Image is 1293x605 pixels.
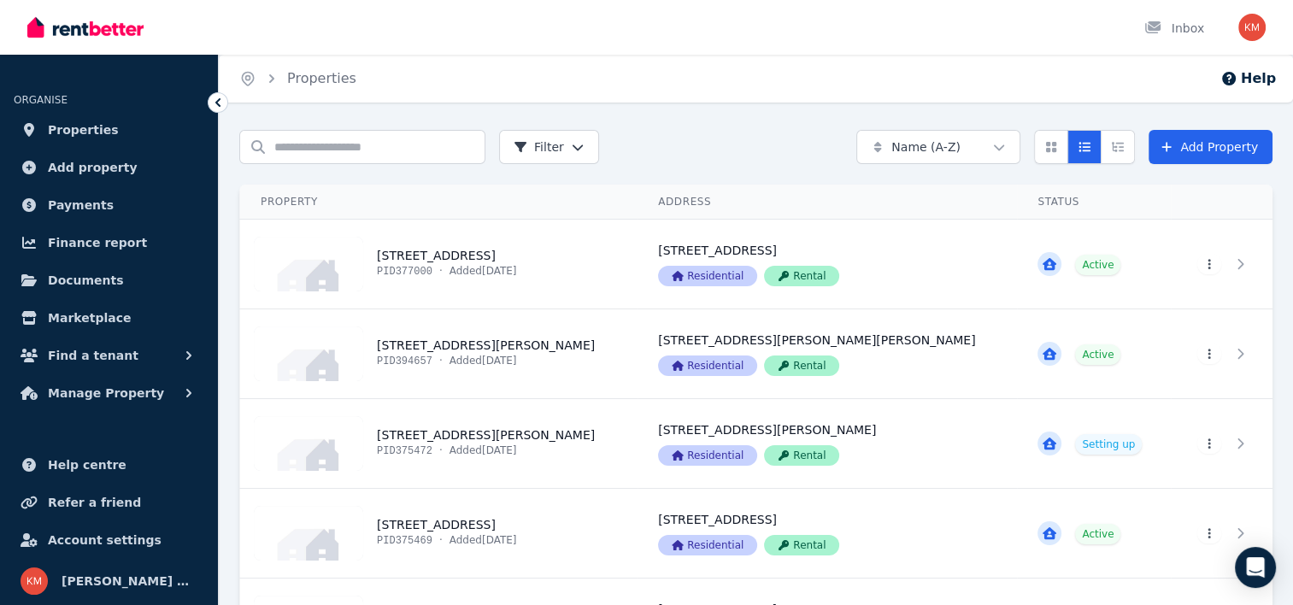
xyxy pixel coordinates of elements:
[1067,130,1102,164] button: Compact list view
[1144,20,1204,37] div: Inbox
[21,567,48,595] img: Karen & Michael Greenfield
[1034,130,1068,164] button: Card view
[1197,433,1221,454] button: More options
[48,530,162,550] span: Account settings
[1220,68,1276,89] button: Help
[48,157,138,178] span: Add property
[27,15,144,40] img: RentBetter
[14,376,204,410] button: Manage Property
[287,70,356,86] a: Properties
[14,523,204,557] a: Account settings
[514,138,564,156] span: Filter
[240,489,638,578] a: View details for 7/72 Wellington St, Mackay
[1235,547,1276,588] div: Open Intercom Messenger
[1149,130,1272,164] a: Add Property
[638,399,1017,488] a: View details for 7/13 Albert St, Cranbrook
[48,308,131,328] span: Marketplace
[1197,344,1221,364] button: More options
[240,185,638,220] th: Property
[856,130,1020,164] button: Name (A-Z)
[14,338,204,373] button: Find a tenant
[48,120,119,140] span: Properties
[1101,130,1135,164] button: Expanded list view
[48,492,141,513] span: Refer a friend
[1017,220,1171,308] a: View details for 1/29 Bunowen St, Ferny Grove
[14,301,204,335] a: Marketplace
[1171,489,1272,578] a: View details for 7/72 Wellington St, Mackay
[14,113,204,147] a: Properties
[240,220,638,308] a: View details for 1/29 Bunowen St, Ferny Grove
[1238,14,1266,41] img: Karen & Michael Greenfield
[1197,254,1221,274] button: More options
[1197,523,1221,543] button: More options
[638,489,1017,578] a: View details for 7/72 Wellington St, Mackay
[638,185,1017,220] th: Address
[1017,399,1171,488] a: View details for 7/13 Albert St, Cranbrook
[499,130,599,164] button: Filter
[240,309,638,398] a: View details for 5 Phelps Cct, Kirkwood
[14,150,204,185] a: Add property
[14,448,204,482] a: Help centre
[1017,185,1171,220] th: Status
[14,94,68,106] span: ORGANISE
[48,232,147,253] span: Finance report
[219,55,377,103] nav: Breadcrumb
[1017,309,1171,398] a: View details for 5 Phelps Cct, Kirkwood
[1171,399,1272,488] a: View details for 7/13 Albert St, Cranbrook
[48,455,126,475] span: Help centre
[48,270,124,291] span: Documents
[14,188,204,222] a: Payments
[1171,309,1272,398] a: View details for 5 Phelps Cct, Kirkwood
[1034,130,1135,164] div: View options
[48,195,114,215] span: Payments
[48,345,138,366] span: Find a tenant
[1017,489,1171,578] a: View details for 7/72 Wellington St, Mackay
[638,309,1017,398] a: View details for 5 Phelps Cct, Kirkwood
[891,138,961,156] span: Name (A-Z)
[14,485,204,520] a: Refer a friend
[62,571,197,591] span: [PERSON_NAME] & [PERSON_NAME]
[14,226,204,260] a: Finance report
[48,383,164,403] span: Manage Property
[1171,220,1272,308] a: View details for 1/29 Bunowen St, Ferny Grove
[638,220,1017,308] a: View details for 1/29 Bunowen St, Ferny Grove
[14,263,204,297] a: Documents
[240,399,638,488] a: View details for 7/13 Albert St, Cranbrook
